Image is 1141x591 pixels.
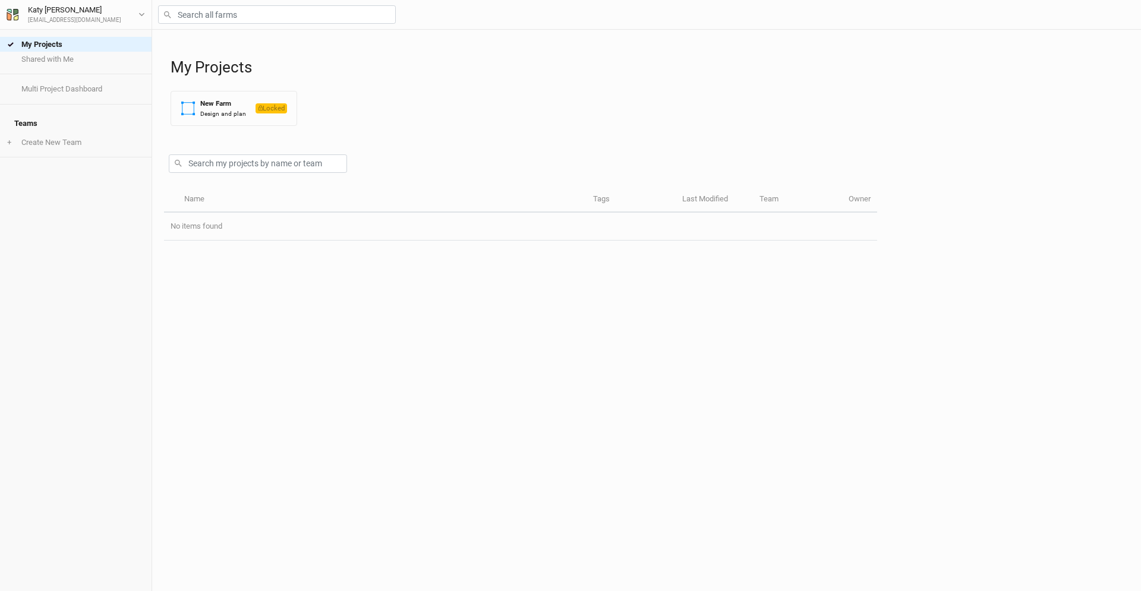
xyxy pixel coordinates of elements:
[6,4,146,25] button: Katy [PERSON_NAME][EMAIL_ADDRESS][DOMAIN_NAME]
[587,187,676,213] th: Tags
[171,91,297,126] button: New FarmDesign and planLocked
[256,103,287,113] span: Locked
[158,5,396,24] input: Search all farms
[169,154,347,173] input: Search my projects by name or team
[753,187,842,213] th: Team
[200,109,246,118] div: Design and plan
[164,213,877,241] td: No items found
[842,187,877,213] th: Owner
[676,187,753,213] th: Last Modified
[177,187,586,213] th: Name
[28,4,121,16] div: Katy [PERSON_NAME]
[7,112,144,135] h4: Teams
[28,16,121,25] div: [EMAIL_ADDRESS][DOMAIN_NAME]
[171,58,1129,77] h1: My Projects
[7,138,11,147] span: +
[200,99,246,109] div: New Farm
